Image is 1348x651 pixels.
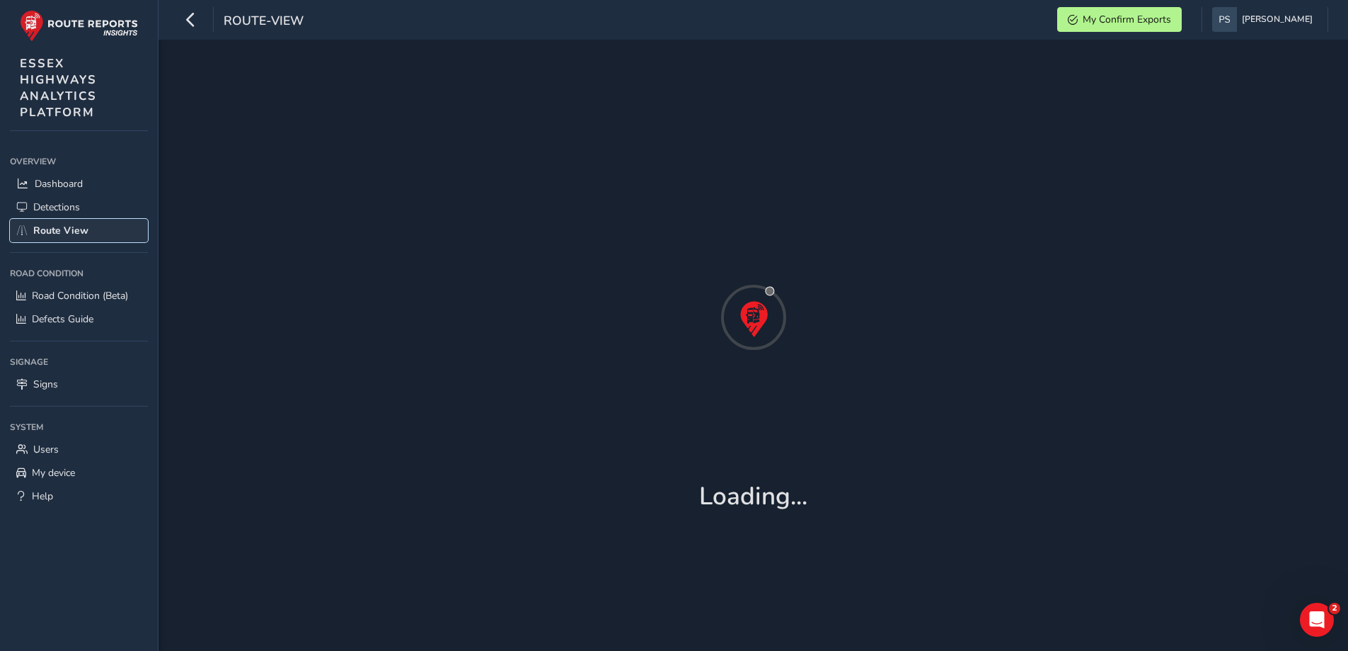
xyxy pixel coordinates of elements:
[33,443,59,456] span: Users
[10,373,148,396] a: Signs
[10,461,148,485] a: My device
[10,263,148,284] div: Road Condition
[1057,7,1182,32] button: My Confirm Exports
[32,289,128,302] span: Road Condition (Beta)
[1083,13,1171,26] span: My Confirm Exports
[1242,7,1313,32] span: [PERSON_NAME]
[224,12,304,32] span: route-view
[1212,7,1237,32] img: diamond-layout
[10,438,148,461] a: Users
[10,172,148,196] a: Dashboard
[32,489,53,503] span: Help
[33,224,88,237] span: Route View
[35,177,83,191] span: Dashboard
[1212,7,1318,32] button: [PERSON_NAME]
[1300,603,1334,637] iframe: Intercom live chat
[10,485,148,508] a: Help
[10,196,148,219] a: Detections
[10,417,148,438] div: System
[10,284,148,307] a: Road Condition (Beta)
[32,466,75,480] span: My device
[32,312,93,326] span: Defects Guide
[699,482,807,511] h1: Loading...
[1329,603,1340,614] span: 2
[20,55,97,120] span: ESSEX HIGHWAYS ANALYTICS PLATFORM
[10,219,148,242] a: Route View
[10,307,148,331] a: Defects Guide
[33,200,80,214] span: Detections
[20,10,138,42] img: rr logo
[33,378,58,391] span: Signs
[10,151,148,172] div: Overview
[10,351,148,373] div: Signage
